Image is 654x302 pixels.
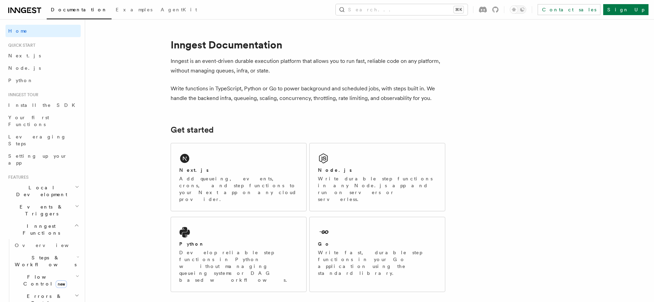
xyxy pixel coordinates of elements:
[8,65,41,71] span: Node.js
[5,201,81,220] button: Events & Triggers
[51,7,107,12] span: Documentation
[309,143,445,211] a: Node.jsWrite durable step functions in any Node.js app and run on servers or serverless.
[171,217,307,292] a: PythonDevelop reliable step functions in Python without managing queueing systems or DAG based wo...
[8,53,41,58] span: Next.js
[5,181,81,201] button: Local Development
[8,27,27,34] span: Home
[161,7,197,12] span: AgentKit
[5,220,81,239] button: Inngest Functions
[157,2,201,19] a: AgentKit
[171,84,445,103] p: Write functions in TypeScript, Python or Go to power background and scheduled jobs, with steps bu...
[5,184,75,198] span: Local Development
[5,131,81,150] a: Leveraging Steps
[5,111,81,131] a: Your first Functions
[12,273,76,287] span: Flow Control
[5,150,81,169] a: Setting up your app
[318,167,352,174] h2: Node.js
[56,280,67,288] span: new
[171,38,445,51] h1: Inngest Documentation
[5,223,74,236] span: Inngest Functions
[47,2,112,19] a: Documentation
[5,25,81,37] a: Home
[12,271,81,290] button: Flow Controlnew
[318,241,330,247] h2: Go
[112,2,157,19] a: Examples
[179,241,205,247] h2: Python
[8,115,49,127] span: Your first Functions
[5,203,75,217] span: Events & Triggers
[8,78,33,83] span: Python
[171,143,307,211] a: Next.jsAdd queueing, events, crons, and step functions to your Next app on any cloud provider.
[5,49,81,62] a: Next.js
[179,175,298,203] p: Add queueing, events, crons, and step functions to your Next app on any cloud provider.
[5,92,38,98] span: Inngest tour
[5,74,81,87] a: Python
[5,175,28,180] span: Features
[5,43,35,48] span: Quick start
[179,167,209,174] h2: Next.js
[5,62,81,74] a: Node.js
[309,217,445,292] a: GoWrite fast, durable step functions in your Go application using the standard library.
[12,251,81,271] button: Steps & Workflows
[8,134,66,146] span: Leveraging Steps
[538,4,600,15] a: Contact sales
[179,249,298,283] p: Develop reliable step functions in Python without managing queueing systems or DAG based workflows.
[171,125,214,135] a: Get started
[336,4,468,15] button: Search...⌘K
[8,102,79,108] span: Install the SDK
[603,4,649,15] a: Sign Up
[8,153,67,166] span: Setting up your app
[12,254,77,268] span: Steps & Workflows
[15,243,85,248] span: Overview
[116,7,152,12] span: Examples
[171,56,445,76] p: Inngest is an event-driven durable execution platform that allows you to run fast, reliable code ...
[454,6,463,13] kbd: ⌘K
[5,99,81,111] a: Install the SDK
[510,5,526,14] button: Toggle dark mode
[318,249,437,277] p: Write fast, durable step functions in your Go application using the standard library.
[12,239,81,251] a: Overview
[318,175,437,203] p: Write durable step functions in any Node.js app and run on servers or serverless.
